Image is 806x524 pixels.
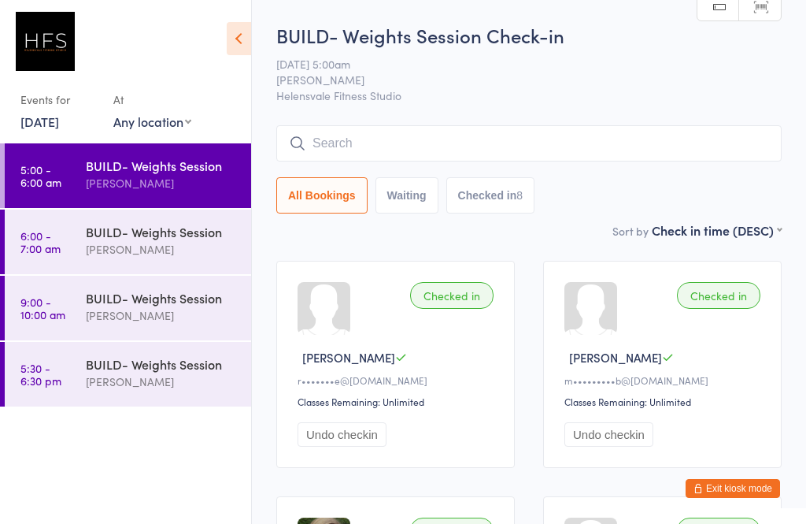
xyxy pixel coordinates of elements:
[86,223,238,240] div: BUILD- Weights Session
[298,373,498,387] div: r•••••••e@[DOMAIN_NAME]
[20,229,61,255] time: 6:00 - 7:00 am
[20,87,98,113] div: Events for
[86,355,238,373] div: BUILD- Weights Session
[86,373,238,391] div: [PERSON_NAME]
[302,349,395,366] span: [PERSON_NAME]
[298,422,386,447] button: Undo checkin
[276,56,757,72] span: [DATE] 5:00am
[298,395,498,408] div: Classes Remaining: Unlimited
[677,282,760,309] div: Checked in
[686,479,780,498] button: Exit kiosk mode
[5,342,251,407] a: 5:30 -6:30 pmBUILD- Weights Session[PERSON_NAME]
[276,125,782,162] input: Search
[113,113,191,130] div: Any location
[20,113,59,130] a: [DATE]
[375,177,438,214] button: Waiting
[276,87,782,103] span: Helensvale Fitness Studio
[20,362,61,387] time: 5:30 - 6:30 pm
[86,157,238,174] div: BUILD- Weights Session
[276,177,368,214] button: All Bookings
[276,22,782,48] h2: BUILD- Weights Session Check-in
[5,210,251,274] a: 6:00 -7:00 amBUILD- Weights Session[PERSON_NAME]
[113,87,191,113] div: At
[564,395,765,408] div: Classes Remaining: Unlimited
[569,349,662,366] span: [PERSON_NAME]
[516,189,523,202] div: 8
[446,177,535,214] button: Checked in8
[276,72,757,87] span: [PERSON_NAME]
[5,143,251,208] a: 5:00 -6:00 amBUILD- Weights Session[PERSON_NAME]
[86,289,238,307] div: BUILD- Weights Session
[652,221,782,239] div: Check in time (DESC)
[86,174,238,192] div: [PERSON_NAME]
[20,295,65,321] time: 9:00 - 10:00 am
[86,240,238,258] div: [PERSON_NAME]
[612,223,649,239] label: Sort by
[16,12,75,71] img: Helensvale Fitness Studio (HFS)
[20,163,61,188] time: 5:00 - 6:00 am
[410,282,494,309] div: Checked in
[564,373,765,387] div: m•••••••••b@[DOMAIN_NAME]
[5,276,251,340] a: 9:00 -10:00 amBUILD- Weights Session[PERSON_NAME]
[86,307,238,325] div: [PERSON_NAME]
[564,422,653,447] button: Undo checkin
